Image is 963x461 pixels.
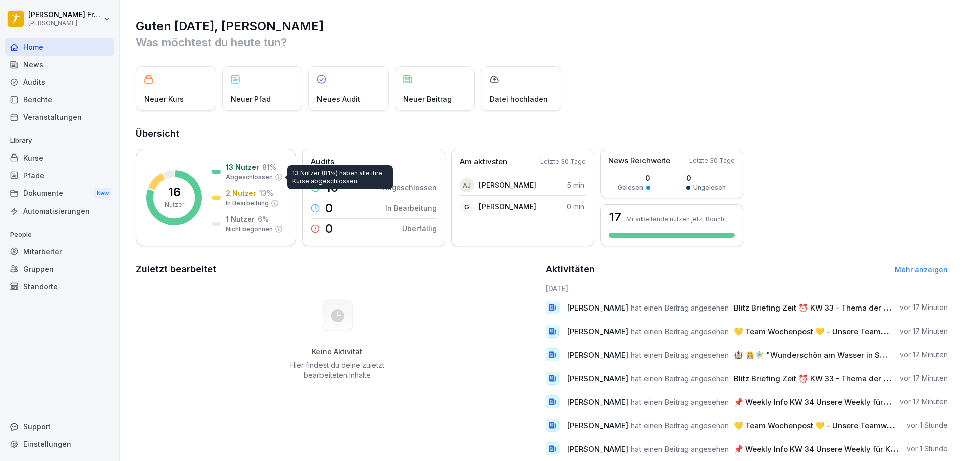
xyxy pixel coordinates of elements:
p: [PERSON_NAME] [479,201,536,212]
p: 0 [618,173,650,183]
p: Neues Audit [317,94,360,104]
span: hat einen Beitrag angesehen [631,421,729,430]
p: Gelesen [618,183,643,192]
p: 81 % [262,162,276,172]
p: Neuer Beitrag [403,94,452,104]
p: 16 [168,186,181,198]
h2: Übersicht [136,127,948,141]
span: hat einen Beitrag angesehen [631,374,729,383]
a: Automatisierungen [5,202,114,220]
a: News [5,56,114,73]
p: vor 17 Minuten [900,302,948,313]
p: 0 [325,202,333,214]
a: DokumenteNew [5,184,114,203]
p: 0 [686,173,726,183]
span: hat einen Beitrag angesehen [631,350,729,360]
div: AJ [460,178,474,192]
p: vor 17 Minuten [900,350,948,360]
h2: Zuletzt bearbeitet [136,262,539,276]
p: 13 Nutzer [226,162,259,172]
span: [PERSON_NAME] [567,444,628,454]
div: New [94,188,111,199]
p: Ungelesen [693,183,726,192]
p: vor 17 Minuten [900,397,948,407]
p: vor 17 Minuten [900,326,948,336]
p: vor 1 Stunde [907,444,948,454]
p: In Bearbeitung [385,203,437,213]
a: Berichte [5,91,114,108]
span: hat einen Beitrag angesehen [631,444,729,454]
p: Letzte 30 Tage [540,157,586,166]
p: 2 Nutzer [226,188,256,198]
p: Library [5,133,114,149]
p: Am aktivsten [460,156,507,168]
a: Home [5,38,114,56]
p: vor 17 Minuten [900,373,948,383]
p: 6 % [258,214,269,224]
p: Nutzer [165,200,184,209]
p: 1 Nutzer [226,214,255,224]
p: In Bearbeitung [226,199,269,208]
h2: Aktivitäten [546,262,595,276]
a: Standorte [5,278,114,295]
p: 0 [325,223,333,235]
p: 5 min. [567,180,586,190]
div: G [460,200,474,214]
a: Kurse [5,149,114,167]
p: [PERSON_NAME] Frontini [28,11,101,19]
p: Datei hochladen [490,94,548,104]
a: Gruppen [5,260,114,278]
p: 16 [325,182,338,194]
a: Audits [5,73,114,91]
span: [PERSON_NAME] [567,421,628,430]
h6: [DATE] [546,283,948,294]
p: Nicht begonnen [226,225,273,234]
a: Pfade [5,167,114,184]
a: Einstellungen [5,435,114,453]
p: Mitarbeitende nutzen jetzt Bounti [626,215,724,223]
div: 13 Nutzer (81%) haben alle ihre Kurse abgeschlossen. [287,165,393,189]
p: Audits [311,156,334,168]
p: Was möchtest du heute tun? [136,34,948,50]
div: Support [5,418,114,435]
p: People [5,227,114,243]
p: 13 % [259,188,273,198]
p: [PERSON_NAME] [479,180,536,190]
a: Veranstaltungen [5,108,114,126]
p: Hier findest du deine zuletzt bearbeiteten Inhalte [286,360,388,380]
a: Mitarbeiter [5,243,114,260]
span: hat einen Beitrag angesehen [631,303,729,313]
span: hat einen Beitrag angesehen [631,327,729,336]
p: Letzte 30 Tage [689,156,735,165]
a: Mehr anzeigen [895,265,948,274]
p: Überfällig [402,223,437,234]
p: 0 min. [567,201,586,212]
span: [PERSON_NAME] [567,350,628,360]
h3: 17 [609,211,621,223]
span: [PERSON_NAME] [567,397,628,407]
span: hat einen Beitrag angesehen [631,397,729,407]
span: [PERSON_NAME] [567,327,628,336]
h1: Guten [DATE], [PERSON_NAME] [136,18,948,34]
p: vor 1 Stunde [907,420,948,430]
p: Neuer Kurs [144,94,184,104]
p: News Reichweite [608,155,670,167]
div: Dokumente [5,184,114,203]
h5: Keine Aktivität [286,347,388,356]
p: Neuer Pfad [231,94,271,104]
p: Abgeschlossen [383,182,437,193]
span: [PERSON_NAME] [567,303,628,313]
p: Abgeschlossen [226,173,273,182]
span: [PERSON_NAME] [567,374,628,383]
p: [PERSON_NAME] [28,20,101,27]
